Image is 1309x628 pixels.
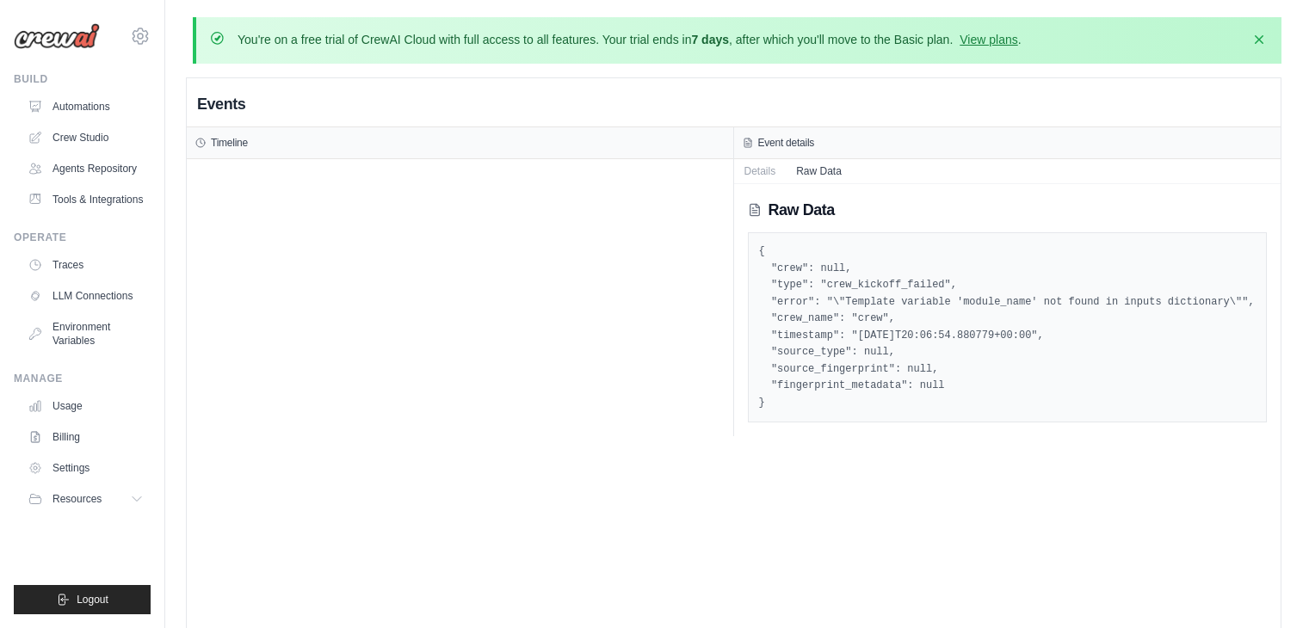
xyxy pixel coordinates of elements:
[14,585,151,614] button: Logout
[21,423,151,451] a: Billing
[238,31,1022,48] p: You're on a free trial of CrewAI Cloud with full access to all features. Your trial ends in , aft...
[21,251,151,279] a: Traces
[21,485,151,513] button: Resources
[21,313,151,354] a: Environment Variables
[734,159,787,183] button: Details
[77,593,108,606] span: Logout
[52,492,102,506] span: Resources
[14,23,100,49] img: Logo
[21,93,151,120] a: Automations
[960,33,1017,46] a: View plans
[21,155,151,182] a: Agents Repository
[14,72,151,86] div: Build
[769,198,835,222] h2: Raw Data
[691,33,729,46] strong: 7 days
[1223,545,1309,628] iframe: Chat Widget
[14,231,151,244] div: Operate
[21,124,151,151] a: Crew Studio
[14,372,151,385] div: Manage
[786,159,852,183] button: Raw Data
[21,186,151,213] a: Tools & Integrations
[21,454,151,482] a: Settings
[759,243,1257,411] pre: { "crew": null, "type": "crew_kickoff_failed", "error": "\"Template variable 'module_name' not fo...
[21,392,151,420] a: Usage
[197,92,245,116] h2: Events
[211,136,248,150] h3: Timeline
[1223,545,1309,628] div: Widget de chat
[758,136,815,150] h3: Event details
[21,282,151,310] a: LLM Connections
